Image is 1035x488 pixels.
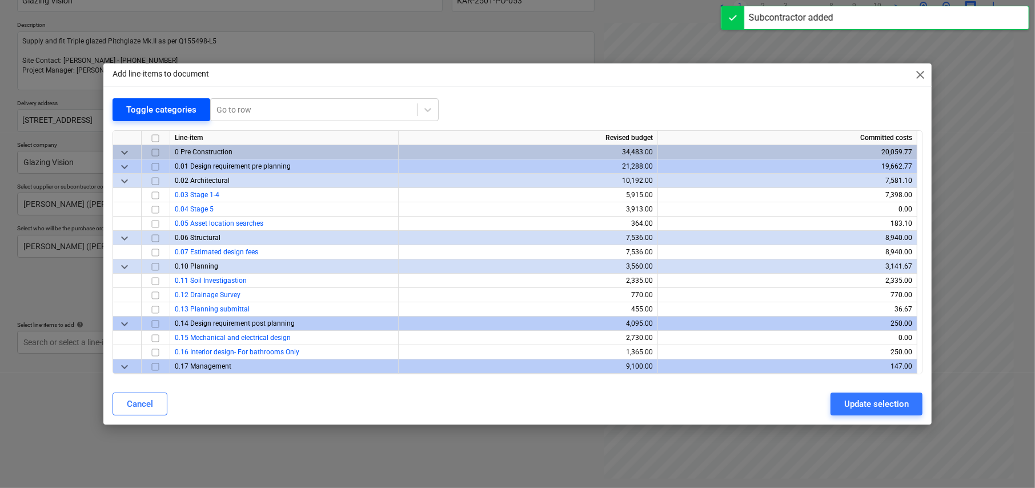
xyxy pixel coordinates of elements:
a: 0.13 Planning submittal [175,305,250,313]
div: Update selection [844,397,909,411]
div: 3,913.00 [403,202,653,217]
div: 10,192.00 [403,174,653,188]
span: keyboard_arrow_down [118,231,131,245]
span: 0.17 Management [175,362,231,370]
div: 20,059.77 [663,145,912,159]
p: Add line-items to document [113,68,209,80]
div: 3,560.00 [403,259,653,274]
a: 0.15 Mechanical and electrical design [175,334,291,342]
div: 8,940.00 [663,245,912,259]
div: 2,335.00 [663,274,912,288]
div: 21,288.00 [403,159,653,174]
a: 0.07 Estimated design fees [175,248,258,256]
div: 4,095.00 [403,317,653,331]
div: 147.00 [663,359,912,374]
span: keyboard_arrow_down [118,174,131,188]
span: 0.02 Architectural [175,177,230,185]
span: 0 Pre Construction [175,148,232,156]
span: 0.14 Design requirement post planning [175,319,295,327]
div: 364.00 [403,217,653,231]
button: Cancel [113,393,167,415]
span: keyboard_arrow_down [118,260,131,274]
div: 1,365.00 [403,345,653,359]
div: 183.10 [663,217,912,231]
div: 0.00 [663,331,912,345]
div: Line-item [170,131,399,145]
a: 0.03 Stage 1-4 [175,191,219,199]
a: 0.16 Interior design- For bathrooms Only [175,348,299,356]
div: 770.00 [403,288,653,302]
a: 0.11 Soil Investigastion [175,277,247,285]
div: 36.67 [663,302,912,317]
div: 7,581.10 [663,174,912,188]
div: 8,940.00 [663,231,912,245]
span: 0.01 Design requirement pre planning [175,162,291,170]
div: 0.00 [663,202,912,217]
span: keyboard_arrow_down [118,160,131,174]
div: 34,483.00 [403,145,653,159]
div: 19,662.77 [663,159,912,174]
iframe: Chat Widget [978,433,1035,488]
div: Subcontractor added [749,11,833,25]
div: 5,915.00 [403,188,653,202]
div: 9,100.00 [403,359,653,374]
span: keyboard_arrow_down [118,146,131,159]
a: 0.04 Stage 5 [175,205,214,213]
div: Revised budget [399,131,658,145]
span: keyboard_arrow_down [118,317,131,331]
a: 0.12 Drainage Survey [175,291,240,299]
span: keyboard_arrow_down [118,360,131,374]
div: 3,141.67 [663,259,912,274]
div: 770.00 [663,288,912,302]
div: 455.00 [403,302,653,317]
div: 250.00 [663,345,912,359]
div: 2,730.00 [403,331,653,345]
div: 7,398.00 [663,188,912,202]
div: 2,335.00 [403,274,653,288]
span: close [913,68,927,82]
div: Cancel [127,397,153,411]
span: 0.10 Planning [175,262,218,270]
button: Toggle categories [113,98,210,121]
button: Update selection [831,393,922,415]
span: 0.06 Structural [175,234,220,242]
div: 7,536.00 [403,231,653,245]
div: Toggle categories [126,102,196,117]
a: 0.05 Asset location searches [175,219,263,227]
div: Committed costs [658,131,917,145]
div: 250.00 [663,317,912,331]
div: 7,536.00 [403,245,653,259]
